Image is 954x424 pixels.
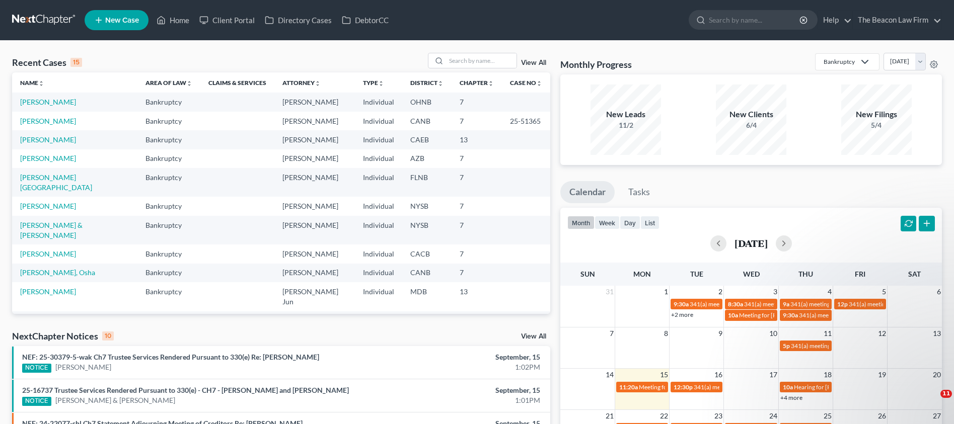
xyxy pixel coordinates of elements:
[20,117,76,125] a: [PERSON_NAME]
[717,327,723,340] span: 9
[560,181,615,203] a: Calendar
[137,216,200,244] td: Bankruptcy
[936,286,942,298] span: 6
[20,79,44,87] a: Nameunfold_more
[22,364,51,373] div: NOTICE
[137,197,200,215] td: Bankruptcy
[799,311,896,319] span: 341(a) meeting for [PERSON_NAME]
[502,112,550,130] td: 25-51365
[20,268,95,277] a: [PERSON_NAME], Osha
[402,282,452,311] td: MDB
[908,270,921,278] span: Sat
[410,79,444,87] a: Districtunfold_more
[355,282,402,311] td: Individual
[274,311,355,330] td: [PERSON_NAME]
[70,58,82,67] div: 15
[818,11,852,29] a: Help
[20,135,76,144] a: [PERSON_NAME]
[823,410,833,422] span: 25
[102,331,114,341] div: 10
[402,197,452,215] td: NYSB
[20,173,92,192] a: [PERSON_NAME][GEOGRAPHIC_DATA]
[402,216,452,244] td: NYSB
[274,282,355,311] td: [PERSON_NAME] Jun
[452,130,502,149] td: 13
[355,112,402,130] td: Individual
[772,286,778,298] span: 3
[881,286,887,298] span: 5
[460,79,494,87] a: Chapterunfold_more
[55,395,175,405] a: [PERSON_NAME] & [PERSON_NAME]
[920,390,944,414] iframe: Intercom live chat
[837,300,848,308] span: 12p
[671,311,693,318] a: +2 more
[274,244,355,263] td: [PERSON_NAME]
[877,410,887,422] span: 26
[743,270,760,278] span: Wed
[827,286,833,298] span: 4
[274,112,355,130] td: [PERSON_NAME]
[488,80,494,87] i: unfold_more
[452,244,502,263] td: 7
[659,410,669,422] span: 22
[640,216,659,229] button: list
[186,80,192,87] i: unfold_more
[744,300,841,308] span: 341(a) meeting for [PERSON_NAME]
[363,79,384,87] a: Typeunfold_more
[452,264,502,282] td: 7
[709,11,801,29] input: Search by name...
[378,80,384,87] i: unfold_more
[713,369,723,381] span: 16
[735,238,768,248] h2: [DATE]
[595,216,620,229] button: week
[274,168,355,197] td: [PERSON_NAME]
[137,130,200,149] td: Bankruptcy
[402,311,452,330] td: CACB
[20,249,76,258] a: [PERSON_NAME]
[402,93,452,111] td: OHNB
[452,168,502,197] td: 7
[783,311,798,319] span: 9:30a
[20,287,76,296] a: [PERSON_NAME]
[780,394,802,401] a: +4 more
[355,311,402,330] td: Individual
[694,383,791,391] span: 341(a) meeting for [PERSON_NAME]
[105,17,139,24] span: New Case
[152,11,194,29] a: Home
[536,80,542,87] i: unfold_more
[374,362,540,372] div: 1:02PM
[739,311,818,319] span: Meeting for [PERSON_NAME]
[274,149,355,168] td: [PERSON_NAME]
[446,53,517,68] input: Search by name...
[783,300,789,308] span: 9a
[690,270,703,278] span: Tue
[452,216,502,244] td: 7
[521,333,546,340] a: View All
[452,112,502,130] td: 7
[355,93,402,111] td: Individual
[200,72,274,93] th: Claims & Services
[374,385,540,395] div: September, 15
[639,383,828,391] span: Meeting for [PERSON_NAME] & [PERSON_NAME] De [PERSON_NAME]
[605,286,615,298] span: 31
[274,197,355,215] td: [PERSON_NAME]
[137,311,200,330] td: Bankruptcy
[315,80,321,87] i: unfold_more
[137,264,200,282] td: Bankruptcy
[137,112,200,130] td: Bankruptcy
[194,11,260,29] a: Client Portal
[853,11,941,29] a: The Beacon Law Firm
[560,58,632,70] h3: Monthly Progress
[567,216,595,229] button: month
[798,270,813,278] span: Thu
[137,93,200,111] td: Bankruptcy
[274,130,355,149] td: [PERSON_NAME]
[452,197,502,215] td: 7
[137,282,200,311] td: Bankruptcy
[728,300,743,308] span: 8:30a
[355,264,402,282] td: Individual
[716,109,786,120] div: New Clients
[274,93,355,111] td: [PERSON_NAME]
[137,244,200,263] td: Bankruptcy
[282,79,321,87] a: Attorneyunfold_more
